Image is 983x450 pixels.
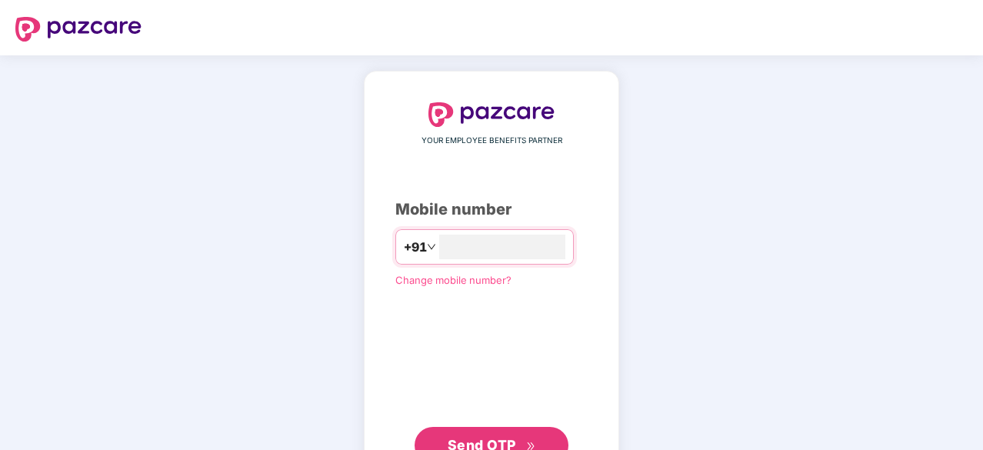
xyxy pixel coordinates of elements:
a: Change mobile number? [395,274,511,286]
img: logo [15,17,142,42]
span: down [427,242,436,252]
span: +91 [404,238,427,257]
span: YOUR EMPLOYEE BENEFITS PARTNER [422,135,562,147]
img: logo [428,102,555,127]
div: Mobile number [395,198,588,222]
